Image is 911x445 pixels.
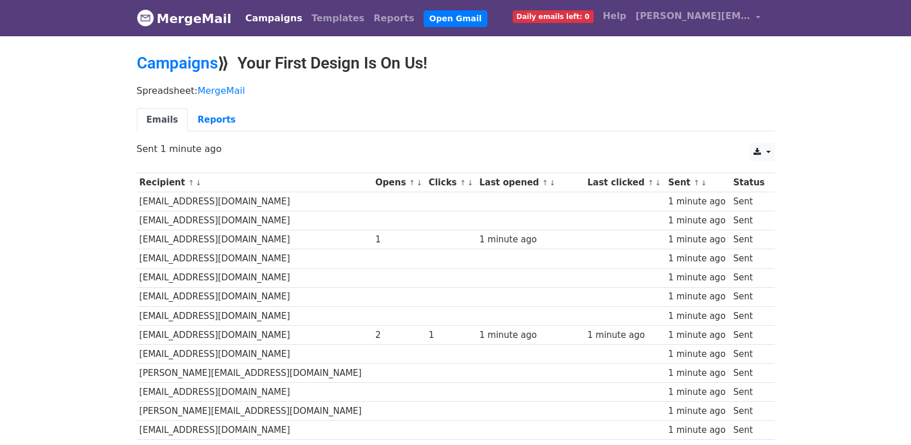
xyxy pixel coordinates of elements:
p: Sent 1 minute ago [137,143,775,155]
td: [EMAIL_ADDRESS][DOMAIN_NAME] [137,421,373,440]
div: 1 minute ago [479,233,582,246]
td: Sent [731,421,769,440]
td: [EMAIL_ADDRESS][DOMAIN_NAME] [137,211,373,230]
a: Campaigns [241,7,307,30]
td: Sent [731,364,769,383]
td: Sent [731,402,769,421]
a: ↓ [701,178,707,187]
td: Sent [731,383,769,402]
td: Sent [731,192,769,211]
div: 1 minute ago [668,252,728,265]
div: 1 minute ago [587,329,663,342]
td: Sent [731,249,769,268]
td: [EMAIL_ADDRESS][DOMAIN_NAME] [137,325,373,344]
a: Help [598,5,631,28]
div: 1 minute ago [668,386,728,399]
div: 1 minute ago [668,424,728,437]
div: 1 minute ago [668,329,728,342]
a: Emails [137,108,188,132]
td: [PERSON_NAME][EMAIL_ADDRESS][DOMAIN_NAME] [137,402,373,421]
div: 1 minute ago [668,233,728,246]
th: Recipient [137,173,373,192]
div: 1 minute ago [668,310,728,323]
a: ↓ [195,178,202,187]
a: ↓ [655,178,662,187]
th: Clicks [426,173,476,192]
a: Open Gmail [424,10,487,27]
a: MergeMail [198,85,245,96]
a: Reports [369,7,419,30]
td: [EMAIL_ADDRESS][DOMAIN_NAME] [137,192,373,211]
a: ↑ [188,178,194,187]
th: Status [731,173,769,192]
td: Sent [731,325,769,344]
h2: ⟫ Your First Design Is On Us! [137,54,775,73]
td: [EMAIL_ADDRESS][DOMAIN_NAME] [137,344,373,363]
a: ↓ [549,178,556,187]
a: ↑ [542,178,548,187]
td: Sent [731,230,769,249]
td: Sent [731,306,769,325]
th: Opens [372,173,426,192]
div: 1 minute ago [479,329,582,342]
td: [EMAIL_ADDRESS][DOMAIN_NAME] [137,306,373,325]
div: 1 minute ago [668,195,728,208]
div: 1 minute ago [668,405,728,418]
a: Reports [188,108,245,132]
span: Daily emails left: 0 [513,10,594,23]
a: Templates [307,7,369,30]
div: 1 minute ago [668,367,728,380]
td: Sent [731,287,769,306]
td: Sent [731,211,769,230]
a: ↓ [467,178,474,187]
a: ↑ [648,178,654,187]
a: ↑ [694,178,700,187]
a: ↓ [416,178,422,187]
th: Sent [666,173,731,192]
a: MergeMail [137,6,232,31]
td: [EMAIL_ADDRESS][DOMAIN_NAME] [137,268,373,287]
td: [EMAIL_ADDRESS][DOMAIN_NAME] [137,230,373,249]
a: ↑ [460,178,466,187]
td: [PERSON_NAME][EMAIL_ADDRESS][DOMAIN_NAME] [137,364,373,383]
td: Sent [731,268,769,287]
img: MergeMail logo [137,9,154,26]
td: [EMAIL_ADDRESS][DOMAIN_NAME] [137,249,373,268]
th: Last clicked [585,173,665,192]
td: [EMAIL_ADDRESS][DOMAIN_NAME] [137,287,373,306]
div: 1 minute ago [668,290,728,303]
td: Sent [731,344,769,363]
a: [PERSON_NAME][EMAIL_ADDRESS][DOMAIN_NAME] [631,5,766,32]
div: 1 minute ago [668,348,728,361]
a: ↑ [409,178,416,187]
td: [EMAIL_ADDRESS][DOMAIN_NAME] [137,383,373,402]
div: 1 [429,329,474,342]
div: 1 minute ago [668,214,728,227]
div: 1 minute ago [668,271,728,284]
div: 1 [375,233,423,246]
a: Campaigns [137,54,218,73]
span: [PERSON_NAME][EMAIL_ADDRESS][DOMAIN_NAME] [636,9,751,23]
a: Daily emails left: 0 [508,5,598,28]
div: 2 [375,329,423,342]
p: Spreadsheet: [137,85,775,97]
th: Last opened [476,173,585,192]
